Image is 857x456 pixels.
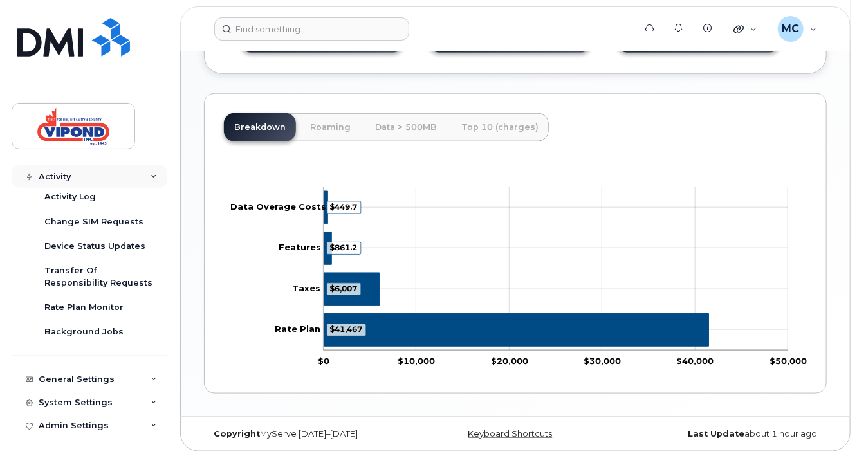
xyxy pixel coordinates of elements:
tspan: $10,000 [398,356,435,366]
tspan: Rate Plan [275,324,320,334]
div: Quicklinks [724,16,766,42]
input: Find something... [214,17,409,41]
tspan: $20,000 [490,356,528,366]
tspan: $40,000 [676,356,714,366]
tspan: $41,467 [329,324,362,334]
a: Breakdown [224,113,296,141]
tspan: Features [279,242,321,252]
a: Roaming [300,113,361,141]
div: MyServe [DATE]–[DATE] [204,429,412,439]
tspan: $6,007 [329,284,357,293]
strong: Copyright [214,429,260,439]
tspan: $30,000 [584,356,621,366]
g: Series [324,191,709,346]
div: Mark Chapeskie [769,16,826,42]
a: Top 10 (charges) [451,113,549,141]
a: Data > 500MB [365,113,447,141]
a: Keyboard Shortcuts [468,429,552,439]
tspan: $0 [318,356,329,366]
g: Chart [230,187,807,366]
tspan: Data Overage Costs [230,201,326,212]
tspan: $449.7 [329,202,357,212]
strong: Last Update [688,429,744,439]
tspan: Taxes [292,283,320,293]
tspan: $50,000 [769,356,807,366]
span: MC [782,21,799,37]
tspan: $861.2 [329,242,357,252]
div: about 1 hour ago [619,429,827,439]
